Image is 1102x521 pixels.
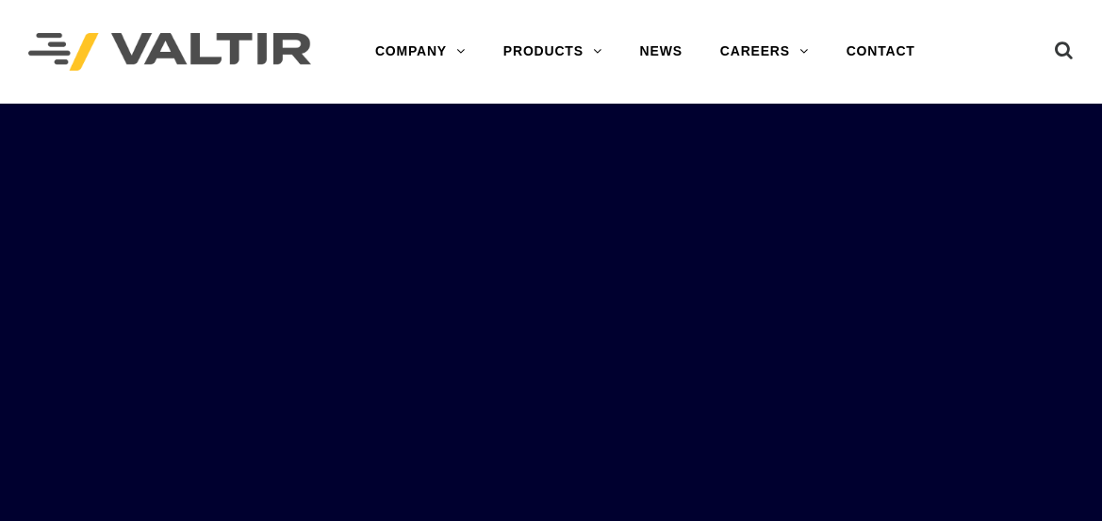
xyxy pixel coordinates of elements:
[28,33,311,72] img: Valtir
[828,33,934,71] a: CONTACT
[485,33,621,71] a: PRODUCTS
[701,33,828,71] a: CAREERS
[356,33,485,71] a: COMPANY
[621,33,701,71] a: NEWS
